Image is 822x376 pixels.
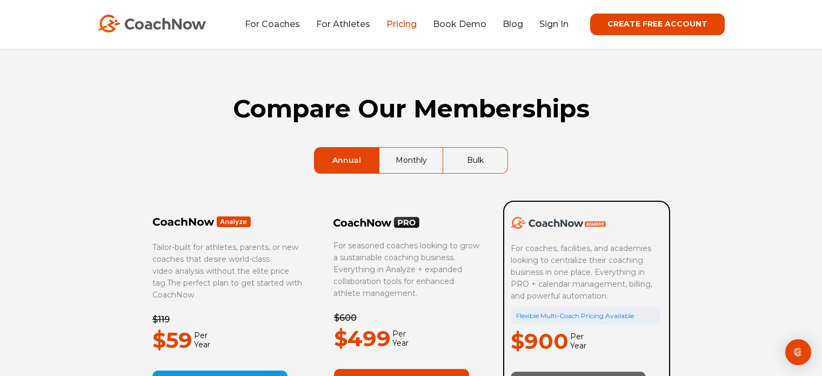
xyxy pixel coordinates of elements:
a: Pricing [386,19,417,29]
span: For coaches, facilities, and academies looking to centralize their coaching business in one place... [511,243,654,301]
a: Annual [315,148,379,173]
a: Sign In [539,19,569,29]
span: Per Year [391,329,409,348]
img: Frame [152,216,251,228]
span: The perfect plan to get started with CoachNow. [152,278,302,300]
p: $59 [152,324,192,357]
div: Open Intercom Messenger [785,339,811,365]
a: Bulk [443,148,507,173]
img: CoachNow Academy Logo [511,217,606,229]
span: Per Year [192,331,210,349]
span: Tailor-built for athletes, parents, or new coaches that desire world-class video analysis without... [152,242,298,288]
h1: Compare Our Memberships [152,94,671,123]
p: For seasoned coaches looking to grow a sustainable coaching business. Everything in Analyze + exp... [333,240,483,299]
a: Blog [503,19,523,29]
p: $499 [334,322,391,355]
del: $600 [334,313,357,323]
a: Book Demo [433,19,486,29]
img: CoachNow PRO Logo Black [333,216,420,228]
a: For Coaches [245,19,300,29]
span: Per Year [569,332,586,351]
a: For Athletes [316,19,370,29]
del: $119 [152,314,170,325]
p: $900 [511,325,569,358]
div: Flexible Multi-Coach Pricing Available [511,307,660,325]
a: CREATE FREE ACCOUNT [590,14,725,35]
img: CoachNow Logo [98,15,206,32]
a: Monthly [379,148,443,173]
